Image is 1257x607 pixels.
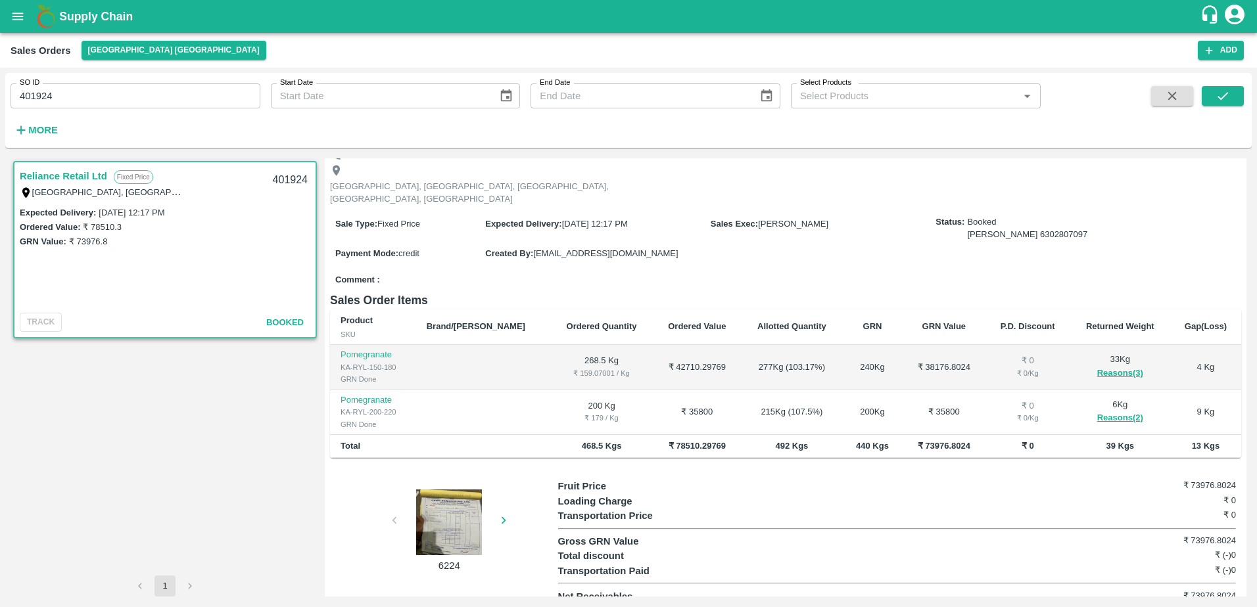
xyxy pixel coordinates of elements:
button: page 1 [154,575,176,596]
b: Total [341,441,360,451]
span: Booked [967,216,1087,240]
label: SO ID [20,78,39,88]
label: Payment Mode : [335,248,398,258]
b: P.D. Discount [1001,321,1055,331]
b: 39 Kgs [1106,441,1134,451]
td: ₹ 38176.8024 [903,345,985,390]
div: [PERSON_NAME] 6302807097 [967,229,1087,241]
b: Brand/[PERSON_NAME] [427,321,525,331]
button: Choose date [754,83,779,108]
label: Sale Type : [335,219,377,229]
p: [GEOGRAPHIC_DATA], [GEOGRAPHIC_DATA], [GEOGRAPHIC_DATA], [GEOGRAPHIC_DATA], [GEOGRAPHIC_DATA] [330,181,626,205]
label: GRN Value: [20,236,66,246]
label: Select Products [800,78,851,88]
div: KA-RYL-200-220 [341,406,406,418]
p: Gross GRN Value [558,534,728,549]
h6: ₹ 73976.8024 [1123,479,1236,492]
span: Booked [266,317,304,327]
p: Net Receivables [558,589,728,604]
b: ₹ 0 [1022,441,1034,451]
div: ₹ 0 / Kg [996,367,1060,379]
td: 9 Kg [1170,390,1241,436]
p: Pomegranate [341,349,406,361]
b: Gap(Loss) [1185,321,1227,331]
b: Supply Chain [59,10,133,23]
div: 200 Kg [853,406,892,418]
b: 13 Kgs [1192,441,1220,451]
div: ₹ 159.07001 / Kg [561,367,642,379]
input: Enter SO ID [11,83,260,108]
button: open drawer [3,1,33,32]
b: ₹ 78510.29769 [669,441,726,451]
span: [PERSON_NAME] [758,219,828,229]
span: [DATE] 12:17 PM [562,219,628,229]
div: ₹ 179 / Kg [561,412,642,424]
b: GRN [863,321,882,331]
b: Allotted Quantity [757,321,826,331]
p: Total discount [558,549,728,563]
td: 200 Kg [550,390,653,436]
div: 6 Kg [1081,399,1160,426]
p: Transportation Paid [558,564,728,578]
label: Expected Delivery : [485,219,561,229]
input: Select Products [795,87,1015,104]
div: ₹ 0 [996,400,1060,413]
div: ₹ 0 / Kg [996,412,1060,424]
label: Sales Exec : [711,219,758,229]
strong: More [28,125,58,135]
button: Reasons(2) [1081,411,1160,426]
h6: ₹ (-)0 [1123,564,1236,577]
button: Select DC [82,41,266,60]
div: 240 Kg [853,361,892,374]
label: [DATE] 12:17 PM [99,208,164,217]
h6: ₹ 73976.8024 [1123,589,1236,602]
b: GRN Value [922,321,966,331]
button: Add [1198,41,1244,60]
h6: ₹ 0 [1123,508,1236,522]
input: Start Date [271,83,488,108]
td: 268.5 Kg [550,345,653,390]
td: ₹ 35800 [903,390,985,436]
label: Start Date [280,78,313,88]
div: Sales Orders [11,42,71,59]
b: 492 Kgs [775,441,808,451]
button: More [11,119,61,141]
input: End Date [531,83,748,108]
div: ₹ 0 [996,355,1060,367]
label: ₹ 78510.3 [83,222,122,232]
h6: ₹ (-)0 [1123,549,1236,562]
label: End Date [540,78,570,88]
div: account of current user [1223,3,1246,30]
p: Fruit Price [558,479,728,493]
div: 277 Kg ( 103.17 %) [752,361,832,374]
div: 33 Kg [1081,353,1160,380]
td: ₹ 42710.29769 [653,345,742,390]
div: KA-RYL-150-180 [341,361,406,373]
label: Ordered Value: [20,222,80,232]
span: credit [398,248,419,258]
b: Ordered Value [668,321,726,331]
label: Status: [936,216,964,229]
div: GRN Done [341,418,406,430]
p: Pomegranate [341,394,406,407]
h6: Sales Order Items [330,291,1241,309]
b: ₹ 73976.8024 [918,441,970,451]
nav: pagination navigation [128,575,202,596]
b: Returned Weight [1086,321,1154,331]
span: Fixed Price [377,219,420,229]
div: GRN Done [341,373,406,385]
button: Choose date [494,83,519,108]
div: customer-support [1200,5,1223,28]
p: Fixed Price [114,170,153,184]
img: logo [33,3,59,30]
a: Supply Chain [59,7,1200,26]
h6: ₹ 73976.8024 [1123,534,1236,547]
div: 215 Kg ( 107.5 %) [752,406,832,418]
b: 440 Kgs [856,441,889,451]
b: Product [341,315,373,325]
p: Loading Charge [558,494,728,508]
label: ₹ 73976.8 [69,236,108,246]
div: SKU [341,328,406,340]
b: 468.5 Kgs [582,441,622,451]
label: Comment : [335,274,380,286]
